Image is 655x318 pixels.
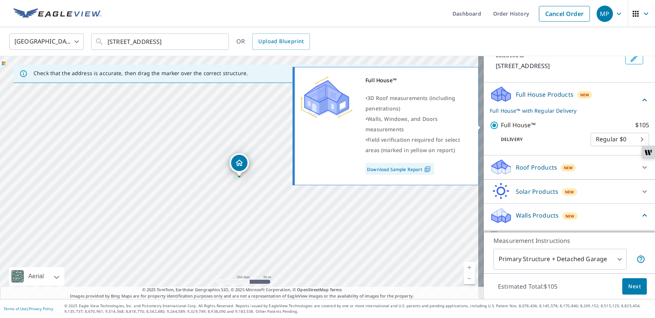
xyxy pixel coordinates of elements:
img: Premium [300,75,352,120]
p: Estimated Total: $105 [492,278,563,295]
a: OpenStreetMap [297,287,328,292]
p: [STREET_ADDRESS] [496,61,622,70]
div: MP [597,6,613,22]
span: Walls, Windows, and Doors measurements [365,115,438,133]
button: Edit building 1 [625,52,643,64]
div: Aerial [26,267,46,286]
div: • [365,135,469,155]
div: Walls ProductsNew [490,207,649,224]
div: Dropped pin, building 1, Residential property, 409 S Prairie Ave Mundelein, IL 60060 [230,153,249,176]
span: Upload Blueprint [258,37,304,46]
a: Current Level 17, Zoom In [464,262,475,273]
button: Next [622,278,647,295]
div: Primary Structure + Detached Garage [493,249,627,270]
span: © 2025 TomTom, Earthstar Geographics SIO, © 2025 Microsoft Corporation, © [142,287,342,293]
p: | [4,306,53,311]
div: Full House™ [365,75,469,86]
p: Delivery [490,136,591,143]
div: Full House ProductsNewFull House™ with Regular Delivery [490,86,649,115]
p: © 2025 Eagle View Technologies, Inc. and Pictometry International Corp. All Rights Reserved. Repo... [64,303,651,314]
div: • [365,93,469,114]
p: $78 [639,230,649,240]
p: Measurement Instructions [493,236,645,245]
div: Solar ProductsNew [490,183,649,200]
div: [GEOGRAPHIC_DATA] [9,31,84,52]
span: Next [628,282,641,291]
span: New [580,92,589,98]
a: Cancel Order [539,6,590,22]
input: Search by address or latitude-longitude [108,31,214,52]
a: Upload Blueprint [252,33,310,50]
p: Solar Products [516,187,558,196]
div: OR [236,33,310,50]
div: Walls, Windows & Doors is not compatible with Full House™ [490,230,649,240]
span: New [565,213,575,219]
p: Full House™ with Regular Delivery [490,107,640,115]
div: Regular $0 [591,129,649,150]
p: $105 [635,121,649,130]
span: New [564,165,573,171]
p: Full House Products [516,90,573,99]
p: Check that the address is accurate, then drag the marker over the correct structure. [33,70,248,77]
a: Privacy Policy [29,306,53,311]
p: Roof Products [516,163,557,172]
div: • [365,114,469,135]
span: 3D Roof measurements (including penetrations) [365,94,455,112]
span: Field verification required for select areas (marked in yellow on report) [365,136,460,154]
span: New [565,189,574,195]
a: Terms [330,287,342,292]
img: Pdf Icon [422,166,432,173]
p: Full House™ [501,121,536,130]
span: Your report will include the primary structure and a detached garage if one exists. [636,255,645,264]
a: Download Sample Report [365,163,434,175]
div: Roof ProductsNew [490,158,649,176]
a: Terms of Use [4,306,27,311]
img: EV Logo [13,8,101,19]
a: Current Level 17, Zoom Out [464,273,475,284]
div: Aerial [9,267,64,286]
p: Walls, Windows & Doors [501,230,571,240]
p: Walls Products [516,211,559,220]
